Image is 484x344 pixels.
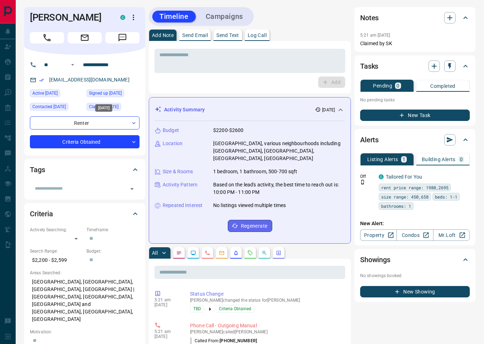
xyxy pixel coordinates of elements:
div: Alerts [360,131,470,148]
svg: Notes [176,250,182,256]
div: Wed Oct 08 2025 [30,89,83,99]
svg: Emails [219,250,225,256]
span: [PHONE_NUMBER] [220,338,257,343]
p: Phone Call - Outgoing Manual [190,322,342,329]
button: Open [127,184,137,194]
a: [EMAIL_ADDRESS][DOMAIN_NAME] [49,77,130,83]
button: Timeline [152,11,196,22]
div: condos.ca [120,15,125,20]
h2: Criteria [30,208,53,219]
p: 5:21 am [154,329,179,334]
p: [DATE] [154,334,179,339]
svg: Opportunities [262,250,267,256]
div: Thu Oct 09 2025 [30,103,83,113]
span: Claimed [DATE] [89,103,119,110]
p: Called From: [190,338,257,344]
p: Add Note [152,33,174,38]
p: [GEOGRAPHIC_DATA], various neighbourhoods including [GEOGRAPHIC_DATA], [GEOGRAPHIC_DATA], [GEOGRA... [213,140,345,162]
svg: Agent Actions [276,250,282,256]
p: No pending tasks [360,95,470,105]
p: Size & Rooms [163,168,193,175]
p: [PERSON_NAME] changed the status for [PERSON_NAME] [190,298,342,303]
svg: Push Notification Only [360,180,365,185]
p: Search Range: [30,248,83,254]
div: Tags [30,161,140,178]
span: rent price range: 1980,2695 [381,184,448,191]
div: Wed Oct 08 2025 [86,89,140,99]
p: 1 bedroom, 1 bathroom, 500-700 sqft [213,168,298,175]
p: Claimed by SK [360,40,470,47]
p: Motivation: [30,329,140,335]
span: Call [30,32,64,43]
span: Email [68,32,102,43]
a: Property [360,229,397,241]
a: Tailored For You [386,174,422,180]
span: size range: 450,658 [381,193,428,200]
span: bathrooms: 1 [381,202,411,210]
svg: Lead Browsing Activity [190,250,196,256]
p: Listing Alerts [367,157,398,162]
p: Actively Searching: [30,227,83,233]
div: Criteria Obtained [30,135,140,148]
button: New Task [360,110,470,121]
button: Regenerate [228,220,272,232]
p: All [152,250,158,255]
p: Location [163,140,183,147]
div: Renter [30,116,140,129]
p: Timeframe: [86,227,140,233]
svg: Requests [247,250,253,256]
span: TBD [193,305,201,312]
p: Completed [430,84,456,89]
div: Activity Summary[DATE] [155,103,345,116]
p: Activity Summary [164,106,205,113]
p: Activity Pattern [163,181,198,189]
div: Showings [360,251,470,268]
p: Send Text [216,33,239,38]
div: Criteria [30,205,140,222]
a: Condos [396,229,433,241]
p: Areas Searched: [30,270,140,276]
h2: Showings [360,254,390,265]
div: Notes [360,9,470,26]
svg: Listing Alerts [233,250,239,256]
p: No listings viewed multiple times [213,202,286,209]
div: Tasks [360,58,470,75]
span: Signed up [DATE] [89,90,122,97]
p: 1 [403,157,405,162]
p: 0 [396,83,399,88]
span: beds: 1-1 [435,193,457,200]
p: Repeated Interest [163,202,202,209]
p: Send Email [182,33,208,38]
button: Open [68,60,77,69]
span: Criteria Obtained [219,305,251,312]
svg: Calls [205,250,210,256]
svg: Email Verified [39,78,44,83]
p: $2,200 - $2,599 [30,254,83,266]
h2: Alerts [360,134,379,145]
p: Status Change [190,290,342,298]
p: Based on the lead's activity, the best time to reach out is: 10:00 PM - 11:00 PM [213,181,345,196]
p: 0 [460,157,463,162]
a: Mr.Loft [433,229,470,241]
p: $2200-$2600 [213,127,243,134]
p: 5:21 am [154,297,179,302]
div: condos.ca [379,174,384,179]
p: Off [360,173,374,180]
p: Building Alerts [422,157,456,162]
div: Thu Oct 09 2025 [86,103,140,113]
span: Message [105,32,140,43]
p: [DATE] [154,302,179,307]
button: Campaigns [199,11,250,22]
p: [PERSON_NAME] called [PERSON_NAME] [190,329,342,334]
p: [DATE] [322,107,335,113]
span: Active [DATE] [32,90,58,97]
p: Budget: [86,248,140,254]
p: Budget [163,127,179,134]
p: 5:21 am [DATE] [360,33,390,38]
p: Log Call [248,33,267,38]
h2: Tasks [360,60,378,72]
button: New Showing [360,286,470,297]
p: New Alert: [360,220,470,227]
span: Contacted [DATE] [32,103,66,110]
p: No showings booked [360,272,470,279]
